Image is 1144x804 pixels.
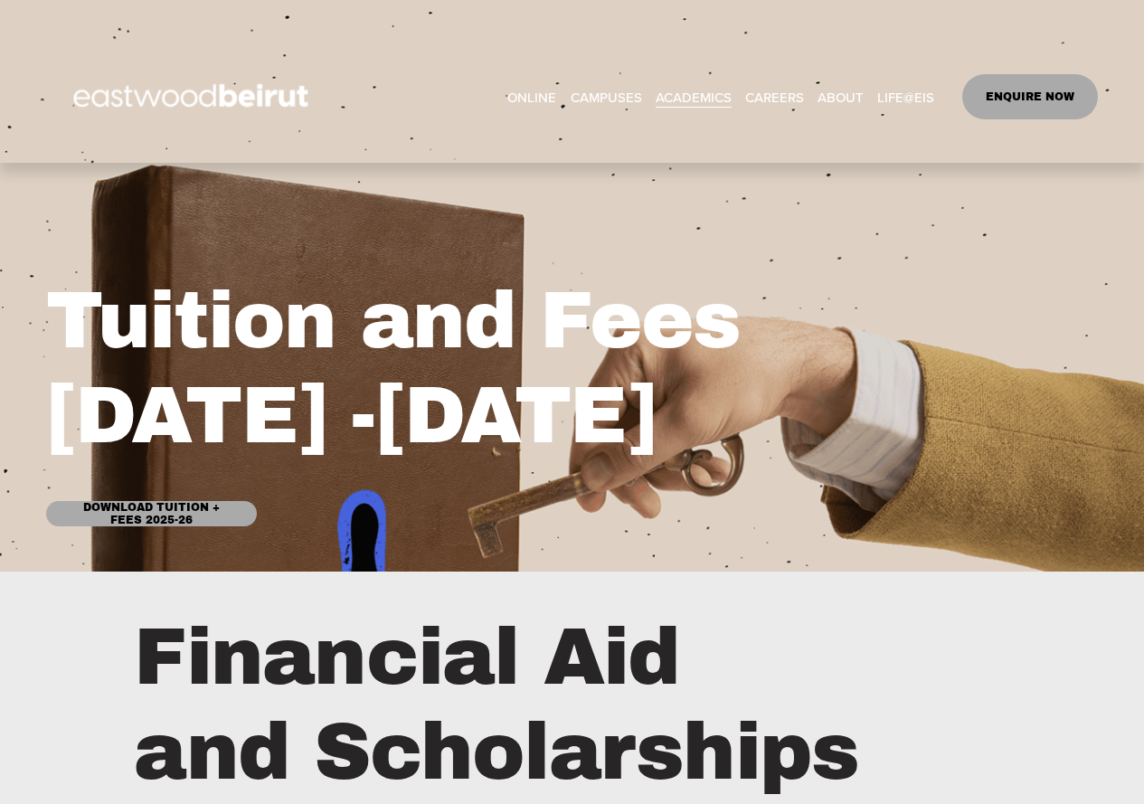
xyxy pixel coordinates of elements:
[745,83,804,110] a: CAREERS
[507,83,556,110] a: ONLINE
[877,83,934,110] a: folder dropdown
[818,85,864,109] span: ABOUT
[571,85,642,109] span: CAMPUSES
[46,273,833,464] h1: Tuition and Fees [DATE] -[DATE]
[962,74,1099,119] a: ENQUIRE NOW
[134,610,965,800] h1: Financial Aid and Scholarships
[818,83,864,110] a: folder dropdown
[46,51,341,143] img: EastwoodIS Global Site
[877,85,934,109] span: LIFE@EIS
[656,83,732,110] a: folder dropdown
[571,83,642,110] a: folder dropdown
[656,85,732,109] span: ACADEMICS
[46,501,258,526] a: Download Tuition + Fees 2025-26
